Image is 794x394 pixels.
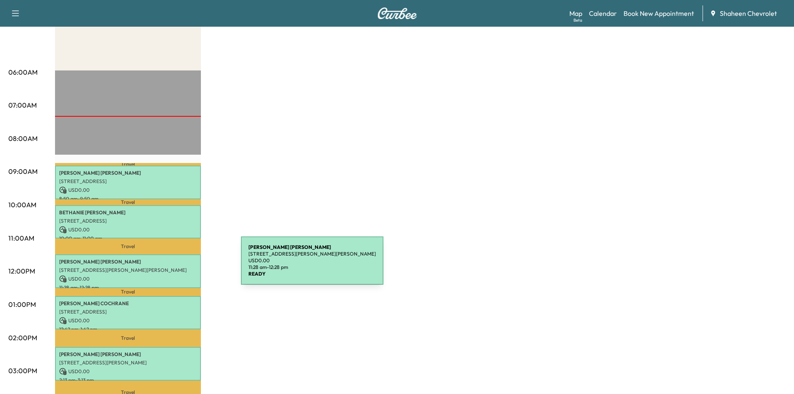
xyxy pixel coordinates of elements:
[8,100,37,110] p: 07:00AM
[59,351,197,358] p: [PERSON_NAME] [PERSON_NAME]
[8,166,38,176] p: 09:00AM
[589,8,617,18] a: Calendar
[59,196,197,202] p: 8:50 am - 9:50 am
[59,359,197,366] p: [STREET_ADDRESS][PERSON_NAME]
[55,288,201,296] p: Travel
[8,133,38,143] p: 08:00AM
[59,368,197,375] p: USD 0.00
[574,17,582,23] div: Beta
[55,199,201,205] p: Travel
[59,218,197,224] p: [STREET_ADDRESS]
[59,309,197,315] p: [STREET_ADDRESS]
[55,163,201,166] p: Travel
[720,8,777,18] span: Shaheen Chevrolet
[59,178,197,185] p: [STREET_ADDRESS]
[59,186,197,194] p: USD 0.00
[377,8,417,19] img: Curbee Logo
[569,8,582,18] a: MapBeta
[8,299,36,309] p: 01:00PM
[59,377,197,384] p: 2:13 pm - 3:13 pm
[59,326,197,333] p: 12:42 pm - 1:42 pm
[624,8,694,18] a: Book New Appointment
[8,233,34,243] p: 11:00AM
[59,300,197,307] p: [PERSON_NAME] COCHRANE
[59,235,197,242] p: 10:00 am - 11:00 am
[55,329,201,347] p: Travel
[59,209,197,216] p: BETHANIE [PERSON_NAME]
[8,366,37,376] p: 03:00PM
[8,333,37,343] p: 02:00PM
[59,226,197,233] p: USD 0.00
[59,284,197,291] p: 11:28 am - 12:28 pm
[59,317,197,324] p: USD 0.00
[8,266,35,276] p: 12:00PM
[59,275,197,283] p: USD 0.00
[55,238,201,254] p: Travel
[59,267,197,274] p: [STREET_ADDRESS][PERSON_NAME][PERSON_NAME]
[59,170,197,176] p: [PERSON_NAME] [PERSON_NAME]
[59,258,197,265] p: [PERSON_NAME] [PERSON_NAME]
[8,200,36,210] p: 10:00AM
[8,67,38,77] p: 06:00AM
